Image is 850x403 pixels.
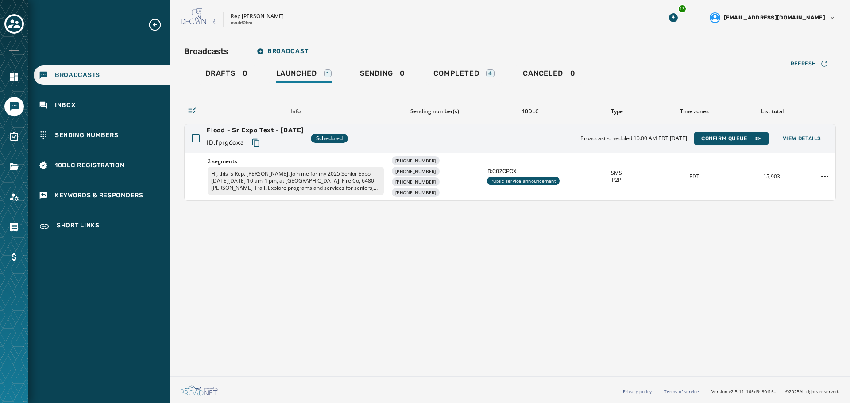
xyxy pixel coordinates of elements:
span: Flood - Sr Expo Text - [DATE] [207,126,304,135]
a: Navigate to Files [4,157,24,177]
span: Canceled [523,69,563,78]
span: © 2025 All rights reserved. [785,388,839,395]
span: 2 segments [208,158,384,165]
span: SMS [611,169,622,177]
a: Navigate to Short Links [34,216,170,237]
div: [PHONE_NUMBER] [392,177,440,186]
span: ID: fprg6cxa [207,138,244,147]
div: [PHONE_NUMBER] [392,156,440,165]
span: [EMAIL_ADDRESS][DOMAIN_NAME] [724,14,825,21]
a: Navigate to Surveys [4,127,24,146]
div: [PHONE_NUMBER] [392,167,440,176]
div: 4 [486,69,495,77]
div: 10DLC [486,108,574,115]
span: Scheduled [316,135,343,142]
div: Public service announcement [487,177,560,185]
div: Type [581,108,652,115]
span: Short Links [57,221,100,232]
button: User settings [706,9,839,27]
a: Drafts0 [198,65,255,85]
button: Refresh [784,57,836,71]
a: Navigate to Account [4,187,24,207]
button: Broadcast [250,42,315,60]
span: v2.5.11_165d649fd1592c218755210ebffa1e5a55c3084e [729,388,778,395]
span: Drafts [205,69,236,78]
span: 10DLC Registration [55,161,125,170]
span: Completed [433,69,479,78]
button: Download Menu [665,10,681,26]
button: Expand sub nav menu [148,18,169,32]
div: Time zones [659,108,730,115]
span: Keywords & Responders [55,191,143,200]
div: EDT [659,173,729,180]
span: ID: CQZCPCX [486,168,574,175]
div: 1 [324,69,332,77]
a: Navigate to Keywords & Responders [34,186,170,205]
a: Navigate to Messaging [4,97,24,116]
div: [PHONE_NUMBER] [392,188,440,197]
a: Navigate to Broadcasts [34,65,170,85]
a: Navigate to 10DLC Registration [34,156,170,175]
span: Refresh [791,60,816,67]
p: Hi, this is Rep. [PERSON_NAME]. Join me for my 2025 Senior Expo [DATE][DATE] 10 am-1 pm, at [GEOG... [208,167,384,195]
span: Sending Numbers [55,131,119,140]
span: Version [711,388,778,395]
div: List total [737,108,807,115]
button: Flood - Sr Expo Text - 9-25-25 action menu [818,169,832,184]
div: Info [207,108,384,115]
div: Sending number(s) [391,108,479,115]
div: 0 [523,69,575,83]
p: Rep [PERSON_NAME] [231,13,284,20]
a: Navigate to Orders [4,217,24,237]
button: View Details [776,132,828,145]
span: Sending [360,69,393,78]
div: 0 [360,69,405,83]
span: Broadcast [257,48,308,55]
button: Copy text to clipboard [248,135,264,151]
a: Privacy policy [623,388,652,395]
span: P2P [612,177,621,184]
a: Navigate to Inbox [34,96,170,115]
span: Broadcasts [55,71,100,80]
span: Broadcast scheduled 10:00 AM EDT [DATE] [580,135,687,142]
p: nxubf2km [231,20,252,27]
a: Navigate to Billing [4,247,24,267]
span: Confirm Queue [701,135,761,142]
a: Completed4 [426,65,502,85]
a: Launched1 [269,65,339,85]
div: 15,903 [737,173,807,180]
a: Navigate to Home [4,67,24,86]
div: 13 [678,4,687,13]
div: 0 [205,69,248,83]
button: Toggle account select drawer [4,14,24,34]
span: Inbox [55,101,76,110]
a: Terms of service [664,388,699,395]
a: Canceled0 [516,65,582,85]
h2: Broadcasts [184,45,228,58]
a: Sending0 [353,65,412,85]
span: View Details [783,135,821,142]
a: Navigate to Sending Numbers [34,126,170,145]
button: Confirm Queue [694,132,769,145]
span: Launched [276,69,317,78]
